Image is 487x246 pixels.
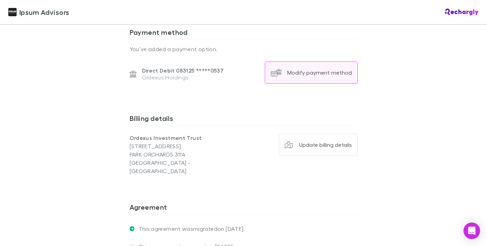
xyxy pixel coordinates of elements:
div: Update billing details [299,141,352,148]
p: [GEOGRAPHIC_DATA] - [GEOGRAPHIC_DATA] [130,159,244,175]
p: Ordexus Investment Trust [130,134,244,142]
img: Ipsum Advisors's Logo [8,8,17,16]
p: Ordexus Holdings [142,74,224,81]
p: [STREET_ADDRESS] [130,142,244,150]
div: Modify payment method [287,69,352,76]
p: This agreement was migrated on [DATE] . [134,225,245,232]
h3: Agreement [130,203,358,214]
button: Update billing details [279,134,358,156]
span: Ipsum Advisors [19,7,69,17]
img: Modify payment method's Logo [271,67,282,78]
p: Direct Debit 083125 ***** 0537 [142,67,224,74]
h3: Payment method [130,28,358,39]
button: Modify payment method [265,61,358,84]
p: You’ve added a payment option. [130,45,358,53]
p: PARK ORCHARDS 3114 [130,150,244,159]
div: Open Intercom Messenger [463,223,480,239]
img: Rechargly Logo [445,9,479,16]
h3: Billing details [130,114,358,125]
